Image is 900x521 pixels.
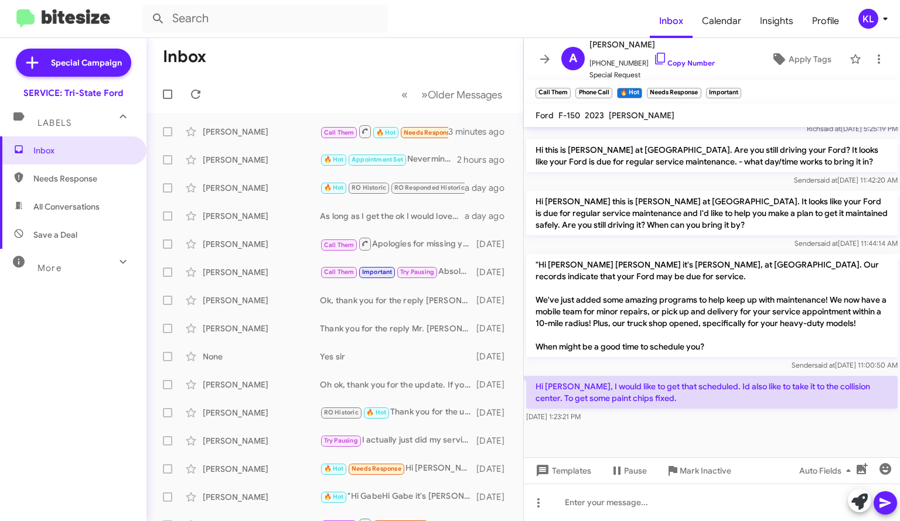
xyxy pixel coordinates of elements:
div: a day ago [465,182,514,194]
div: [PERSON_NAME] [203,126,320,138]
span: Mark Inactive [680,460,731,481]
button: Mark Inactive [656,460,741,481]
span: Sender [DATE] 11:42:20 AM [794,176,898,184]
span: said at [820,124,841,133]
span: RO Responded Historic [394,184,465,191]
span: Needs Response [352,465,401,472]
span: Needs Response [33,173,133,184]
small: Phone Call [575,88,612,98]
a: Calendar [693,4,751,38]
p: Hi [PERSON_NAME] this is [PERSON_NAME] at [GEOGRAPHIC_DATA]. It looks like your Ford is due for r... [526,191,898,235]
div: [PERSON_NAME] [203,154,320,166]
span: Pause [624,460,647,481]
div: [PERSON_NAME] [203,379,320,390]
a: Inbox [650,4,693,38]
h1: Inbox [163,47,206,66]
div: [DATE] [476,491,514,503]
div: 3 minutes ago [448,126,514,138]
span: 🔥 Hot [324,465,344,472]
button: Previous [394,83,415,107]
span: « [401,87,408,102]
button: KL [848,9,887,29]
div: I actually just did my service [DATE]. I'll keep you in mind for the next one. [320,434,476,447]
div: Oh ok, thank you for the update. If you ever own another Ford and need assistance please don't he... [320,379,476,390]
div: [DATE] [476,351,514,362]
span: 🔥 Hot [324,493,344,501]
div: Yes sir [320,181,465,194]
span: 🔥 Hot [324,184,344,191]
span: Auto Fields [799,460,855,481]
div: Thank you for the update [PERSON_NAME], if you ever have a Ford and need assistance please dont h... [320,406,476,419]
span: Try Pausing [324,437,358,444]
span: Call Them [324,268,354,276]
button: Auto Fields [790,460,865,481]
div: [PERSON_NAME] [203,294,320,306]
span: [PERSON_NAME] [609,110,674,121]
span: 🔥 Hot [366,409,386,416]
span: [DATE] 1:23:21 PM [526,412,581,421]
button: Templates [524,460,601,481]
span: 🔥 Hot [376,129,396,136]
div: [DATE] [476,379,514,390]
div: [PERSON_NAME] [203,491,320,503]
div: [PERSON_NAME] [203,435,320,447]
p: Hi this is [PERSON_NAME] at [GEOGRAPHIC_DATA]. Are you still driving your Ford? It looks like you... [526,139,898,172]
div: [PERSON_NAME] [203,210,320,222]
div: SERVICE: Tri-State Ford [23,87,123,99]
div: Apologies for missing your call [PERSON_NAME], I just called and left a message with how to get i... [320,236,476,251]
div: As long as I get the ok I would love to do that for you [PERSON_NAME], Let me run that up the fla... [320,210,465,222]
span: A [569,49,577,68]
div: [PERSON_NAME] [203,323,320,334]
small: Call Them [536,88,571,98]
button: Next [414,83,509,107]
div: Hi [PERSON_NAME], I would like to get that scheduled. Id also like to take it to the collision ce... [320,124,448,139]
button: Pause [601,460,656,481]
div: Thank you for the reply Mr. [PERSON_NAME], if we can ever help please don't hesitate to reach out! [320,323,476,334]
span: Inbox [33,145,133,156]
span: Call Them [324,241,354,249]
span: said at [814,361,835,369]
span: » [421,87,428,102]
div: [DATE] [476,294,514,306]
span: [PHONE_NUMBER] [589,52,715,69]
small: Needs Response [647,88,701,98]
div: [PERSON_NAME] [203,463,320,475]
span: Needs Response [404,129,454,136]
div: [DATE] [476,463,514,475]
div: 2 hours ago [457,154,514,166]
button: Apply Tags [758,49,844,70]
input: Search [142,5,388,33]
div: None [203,351,320,362]
div: [DATE] [476,407,514,419]
span: All Conversations [33,201,100,212]
span: Important [362,268,393,276]
div: [PERSON_NAME] [203,238,320,250]
span: Rich [DATE] 5:25:19 PM [807,124,898,133]
a: Profile [803,4,848,38]
span: Call Them [324,129,354,136]
small: Important [706,88,741,98]
div: [PERSON_NAME] [203,407,320,419]
div: [DATE] [476,435,514,447]
a: Copy Number [653,59,715,67]
span: Special Request [589,69,715,81]
a: Insights [751,4,803,38]
span: Try Pausing [400,268,434,276]
span: 2023 [585,110,604,121]
div: Hi [PERSON_NAME], I'm not due for a while. Susquehanna came to the house & did it in the Spring. ... [320,462,476,475]
span: Sender [DATE] 11:44:14 AM [795,239,898,248]
span: Labels [37,118,71,128]
div: Absolutely, just let us know when works best for you! [320,265,476,279]
p: "Hi [PERSON_NAME] [PERSON_NAME] it's [PERSON_NAME], at [GEOGRAPHIC_DATA]. Our records indicate th... [526,254,898,357]
a: Special Campaign [16,49,131,77]
span: RO Historic [324,409,359,416]
div: [PERSON_NAME] [203,266,320,278]
span: Apply Tags [789,49,831,70]
div: Yes sir [320,351,476,362]
span: RO Historic [352,184,386,191]
span: Special Campaign [51,57,122,68]
p: Hi [PERSON_NAME], I would like to get that scheduled. Id also like to take it to the collision ce... [526,376,898,409]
